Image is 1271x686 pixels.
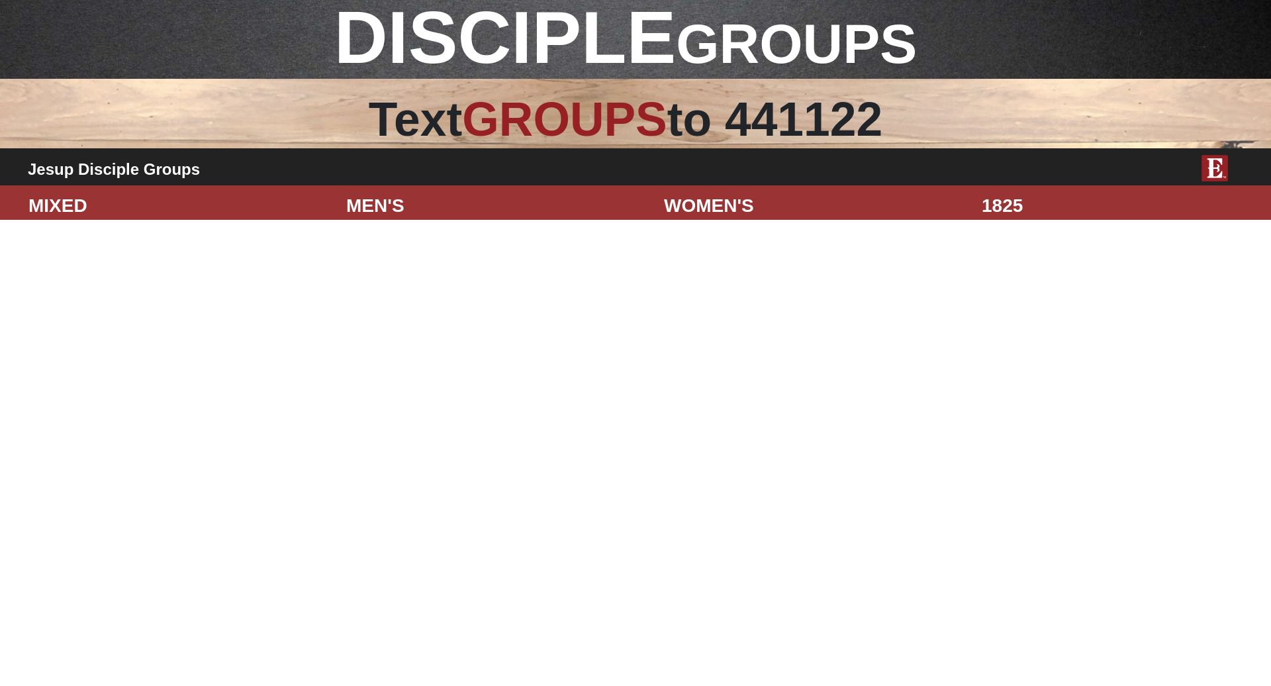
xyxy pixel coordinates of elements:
div: MEN'S [336,192,654,220]
div: MIXED [19,192,336,220]
div: WOMEN'S [654,192,972,220]
b: Jesup Disciple Groups [28,160,200,178]
span: GROUPS [462,93,667,146]
span: GROUPS [676,13,917,75]
img: E-icon-fireweed-White-TM.png [1201,155,1228,181]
